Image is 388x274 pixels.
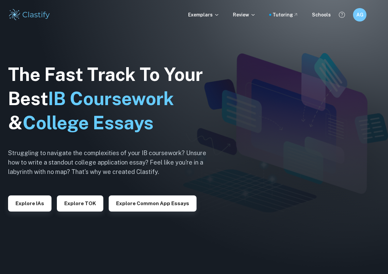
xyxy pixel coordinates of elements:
[48,88,174,109] span: IB Coursework
[353,8,366,21] button: AG
[233,11,256,18] p: Review
[23,112,153,133] span: College Essays
[109,200,197,206] a: Explore Common App essays
[273,11,298,18] a: Tutoring
[336,9,348,20] button: Help and Feedback
[8,62,217,135] h1: The Fast Track To Your Best &
[57,195,103,212] button: Explore TOK
[109,195,197,212] button: Explore Common App essays
[8,8,51,21] img: Clastify logo
[188,11,219,18] p: Exemplars
[356,11,364,18] h6: AG
[8,195,51,212] button: Explore IAs
[8,200,51,206] a: Explore IAs
[57,200,103,206] a: Explore TOK
[8,148,217,177] h6: Struggling to navigate the complexities of your IB coursework? Unsure how to write a standout col...
[312,11,331,18] a: Schools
